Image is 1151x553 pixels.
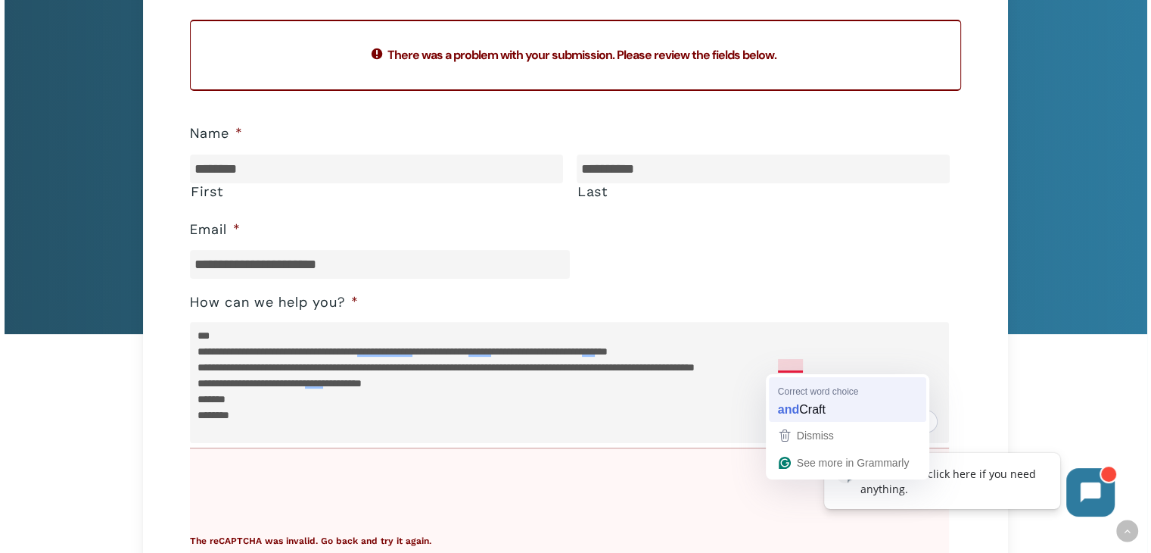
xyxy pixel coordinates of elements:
label: How can we help you? [190,294,359,311]
label: First [191,184,563,199]
h2: There was a problem with your submission. Please review the fields below. [191,33,960,77]
textarea: To enrich screen reader interactions, please activate Accessibility in Grammarly extension settings [190,322,949,443]
label: Email [190,221,241,239]
iframe: reCAPTCHA [190,461,420,520]
label: Last [577,184,950,199]
iframe: Chatbot [808,441,1130,532]
div: The reCAPTCHA was invalid. Go back and try it again. [190,520,937,550]
label: Name [190,125,243,142]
